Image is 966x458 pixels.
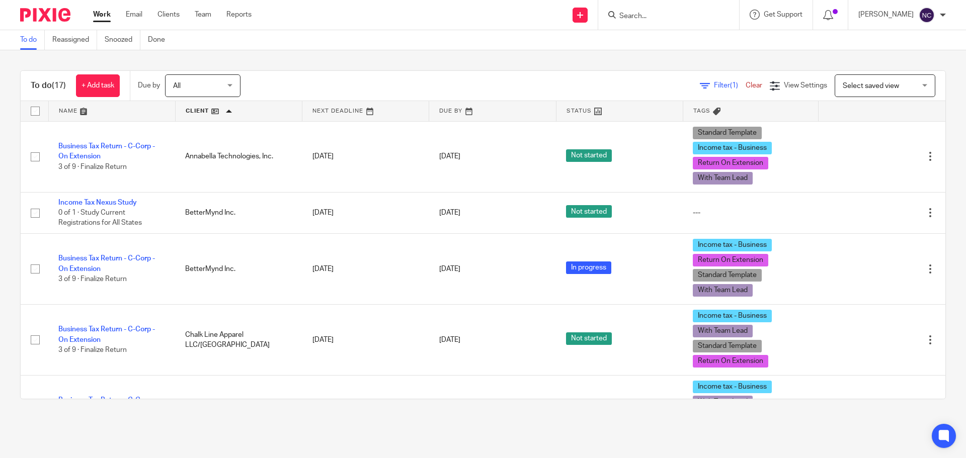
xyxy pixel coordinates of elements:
[20,30,45,50] a: To do
[58,276,127,283] span: 3 of 9 · Finalize Return
[693,355,768,368] span: Return On Extension
[693,208,808,218] div: ---
[58,397,155,414] a: Business Tax Return - C-Corp - On Extension
[302,121,429,192] td: [DATE]
[693,108,710,114] span: Tags
[20,8,70,22] img: Pixie
[58,346,127,353] span: 3 of 9 · Finalize Return
[126,10,142,20] a: Email
[730,82,738,89] span: (1)
[31,80,66,91] h1: To do
[195,10,211,20] a: Team
[175,304,302,375] td: Chalk Line Apparel LLC/[GEOGRAPHIC_DATA]
[693,310,772,322] span: Income tax - Business
[439,153,460,160] span: [DATE]
[693,239,772,251] span: Income tax - Business
[746,82,762,89] a: Clear
[58,199,137,206] a: Income Tax Nexus Study
[175,375,302,446] td: Cloudquery
[693,340,762,352] span: Standard Template
[93,10,111,20] a: Work
[175,233,302,304] td: BetterMynd Inc.
[175,192,302,233] td: BetterMynd Inc.
[58,255,155,272] a: Business Tax Return - C-Corp - On Extension
[566,261,611,274] span: In progress
[58,326,155,343] a: Business Tax Return - C-Corp - On Extension
[439,336,460,343] span: [DATE]
[784,82,827,89] span: View Settings
[302,304,429,375] td: [DATE]
[714,82,746,89] span: Filter
[843,82,899,89] span: Select saved view
[52,81,66,89] span: (17)
[52,30,97,50] a: Reassigned
[173,82,181,89] span: All
[302,233,429,304] td: [DATE]
[566,332,612,345] span: Not started
[693,381,772,393] span: Income tax - Business
[919,7,935,23] img: svg%3E
[138,80,160,90] p: Due by
[693,157,768,169] span: Return On Extension
[693,172,753,185] span: With Team Lead
[58,209,142,227] span: 0 of 1 · Study Current Registrations for All States
[302,192,429,233] td: [DATE]
[175,121,302,192] td: Annabella Technologies, Inc.
[157,10,180,20] a: Clients
[58,163,127,170] span: 3 of 9 · Finalize Return
[693,325,753,337] span: With Team Lead
[148,30,173,50] a: Done
[566,205,612,218] span: Not started
[302,375,429,446] td: [DATE]
[693,284,753,297] span: With Team Lead
[618,12,709,21] input: Search
[58,143,155,160] a: Business Tax Return - C-Corp - On Extension
[858,10,914,20] p: [PERSON_NAME]
[439,265,460,272] span: [DATE]
[693,127,762,139] span: Standard Template
[105,30,140,50] a: Snoozed
[76,74,120,97] a: + Add task
[566,149,612,162] span: Not started
[439,209,460,216] span: [DATE]
[693,142,772,154] span: Income tax - Business
[693,254,768,266] span: Return On Extension
[226,10,252,20] a: Reports
[764,11,802,18] span: Get Support
[693,269,762,282] span: Standard Template
[693,396,753,408] span: With Team Lead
